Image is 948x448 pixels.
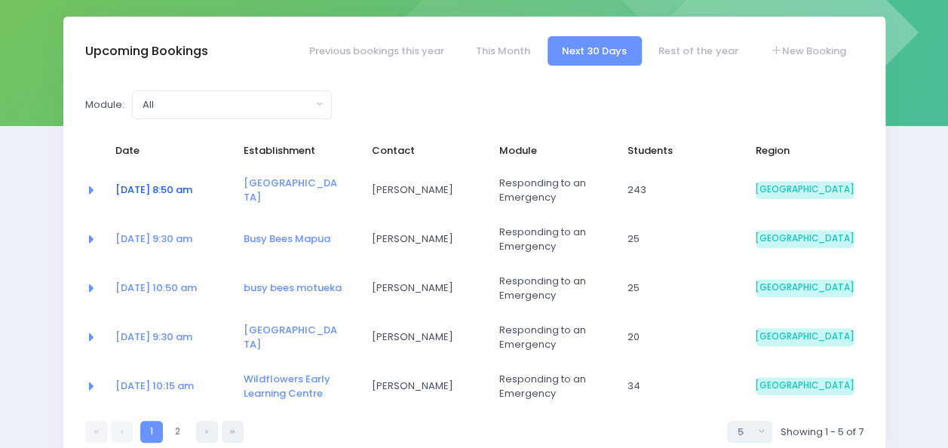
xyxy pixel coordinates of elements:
span: [PERSON_NAME] [371,379,469,394]
td: Gina McDougall [361,362,489,411]
a: [DATE] 9:30 am [115,330,192,344]
button: Select page size [727,421,772,443]
a: 1 [140,421,162,443]
span: [GEOGRAPHIC_DATA] [756,377,854,395]
td: Stacey Gallagher [361,313,489,362]
span: Students [627,143,726,158]
td: <a href="https://app.stjis.org.nz/establishments/202241" class="font-weight-bold">Lower Moutere S... [234,166,362,215]
td: Responding to an Emergency [489,264,618,313]
td: 25 [618,215,746,264]
a: 2 [167,421,189,443]
span: Responding to an Emergency [499,372,597,401]
span: [GEOGRAPHIC_DATA] [756,279,854,297]
td: South Island [746,215,864,264]
td: 20 [618,313,746,362]
td: <a href="https://app.stjis.org.nz/establishments/209109" class="font-weight-bold">Busy Bees Mapua... [234,215,362,264]
span: Establishment [244,143,342,158]
td: Donna Warrander [361,215,489,264]
span: Region [756,143,854,158]
span: 25 [627,232,726,247]
a: Last [222,421,244,443]
td: <a href="https://app.stjis.org.nz/bookings/523966" class="font-weight-bold">22 Sep at 9:30 am</a> [106,215,234,264]
span: [PERSON_NAME] [371,232,469,247]
span: [PERSON_NAME] [371,183,469,198]
span: Responding to an Emergency [499,176,597,205]
td: Responding to an Emergency [489,215,618,264]
span: [PERSON_NAME] [371,281,469,296]
a: [GEOGRAPHIC_DATA] [244,176,337,205]
a: Next [196,421,218,443]
td: Responding to an Emergency [489,362,618,411]
a: [DATE] 10:50 am [115,281,197,295]
span: Responding to an Emergency [499,274,597,303]
a: Rest of the year [644,36,753,66]
div: All [143,97,312,112]
a: [DATE] 8:50 am [115,183,192,197]
a: New Booking [755,36,861,66]
a: Busy Bees Mapua [244,232,330,246]
a: [GEOGRAPHIC_DATA] [244,323,337,352]
td: <a href="https://app.stjis.org.nz/establishments/208120" class="font-weight-bold">Richmond Presch... [234,313,362,362]
a: This Month [461,36,545,66]
a: busy bees motueka [244,281,342,295]
span: Module [499,143,597,158]
td: Responding to an Emergency [489,166,618,215]
td: <a href="https://app.stjis.org.nz/bookings/524114" class="font-weight-bold">22 Sep at 10:50 am</a> [106,264,234,313]
td: <a href="https://app.stjis.org.nz/bookings/523927" class="font-weight-bold">23 Sep at 9:30 am</a> [106,313,234,362]
td: 243 [618,166,746,215]
label: Module: [85,97,124,112]
td: <a href="https://app.stjis.org.nz/bookings/523972" class="font-weight-bold">24 Sep at 10:15 am</a> [106,362,234,411]
a: First [85,421,107,443]
h3: Upcoming Bookings [85,44,208,59]
span: 25 [627,281,726,296]
a: Wildflowers Early Learning Centre [244,372,330,401]
span: Contact [371,143,469,158]
a: Previous [111,421,133,443]
span: [GEOGRAPHIC_DATA] [756,181,854,199]
span: Responding to an Emergency [499,225,597,254]
span: [GEOGRAPHIC_DATA] [756,328,854,346]
button: All [132,91,332,119]
td: Mike Lynch [361,166,489,215]
td: 25 [618,264,746,313]
td: Holly Murray [361,264,489,313]
a: Next 30 Days [548,36,642,66]
td: Responding to an Emergency [489,313,618,362]
span: Showing 1 - 5 of 7 [780,425,863,440]
span: [GEOGRAPHIC_DATA] [756,230,854,248]
td: <a href="https://app.stjis.org.nz/establishments/209134" class="font-weight-bold">busy bees motue... [234,264,362,313]
td: <a href="https://app.stjis.org.nz/bookings/523580" class="font-weight-bold">15 Sep at 8:50 am</a> [106,166,234,215]
td: <a href="https://app.stjis.org.nz/establishments/208934" class="font-weight-bold">Wildflowers Ear... [234,362,362,411]
span: Date [115,143,213,158]
span: [PERSON_NAME] [371,330,469,345]
a: [DATE] 9:30 am [115,232,192,246]
td: South Island [746,166,864,215]
td: South Island [746,264,864,313]
div: 5 [737,425,753,440]
span: Responding to an Emergency [499,323,597,352]
a: Previous bookings this year [294,36,459,66]
td: South Island [746,362,864,411]
span: 243 [627,183,726,198]
td: 34 [618,362,746,411]
td: South Island [746,313,864,362]
a: [DATE] 10:15 am [115,379,194,393]
span: 20 [627,330,726,345]
span: 34 [627,379,726,394]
